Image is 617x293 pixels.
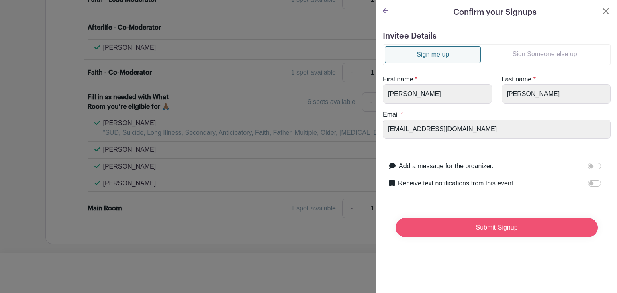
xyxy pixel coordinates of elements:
[481,46,609,62] a: Sign Someone else up
[385,46,481,63] a: Sign me up
[383,75,413,84] label: First name
[502,75,532,84] label: Last name
[396,218,598,237] input: Submit Signup
[453,6,537,18] h5: Confirm your Signups
[601,6,611,16] button: Close
[383,110,399,120] label: Email
[398,179,515,188] label: Receive text notifications from this event.
[383,31,611,41] h5: Invitee Details
[399,161,494,171] label: Add a message for the organizer.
